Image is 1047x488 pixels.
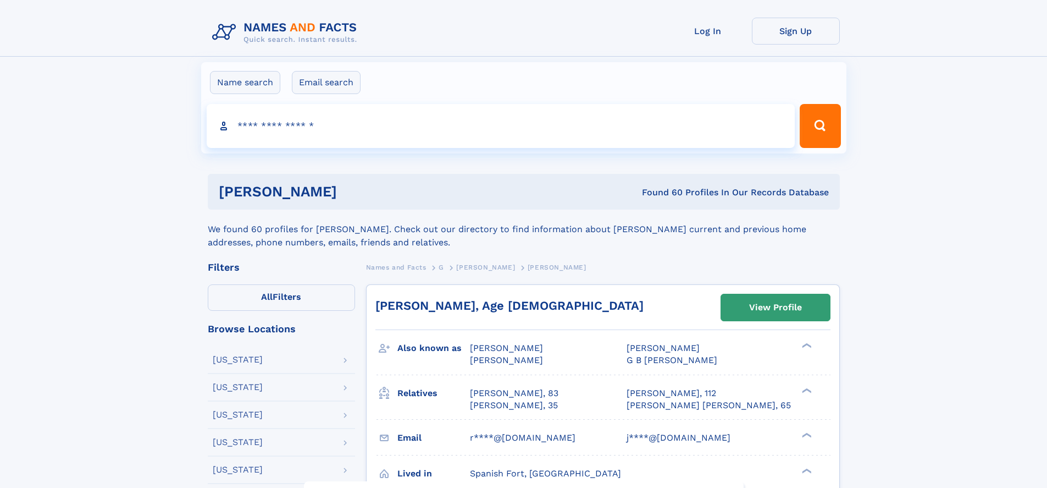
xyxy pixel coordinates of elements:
span: [PERSON_NAME] [470,343,543,353]
a: [PERSON_NAME] [PERSON_NAME], 65 [627,399,791,412]
h3: Relatives [397,384,470,403]
div: ❯ [799,431,812,438]
div: ❯ [799,387,812,394]
div: [US_STATE] [213,355,263,364]
a: [PERSON_NAME], Age [DEMOGRAPHIC_DATA] [375,299,644,312]
img: Logo Names and Facts [208,18,366,47]
span: G [439,264,444,271]
a: Sign Up [752,18,840,45]
span: [PERSON_NAME] [456,264,515,271]
div: [US_STATE] [213,465,263,474]
button: Search Button [800,104,840,148]
input: search input [207,104,795,148]
a: [PERSON_NAME], 83 [470,387,558,399]
div: [US_STATE] [213,383,263,392]
div: View Profile [749,295,802,320]
div: Filters [208,262,355,272]
span: [PERSON_NAME] [627,343,700,353]
div: ❯ [799,342,812,349]
label: Name search [210,71,280,94]
a: View Profile [721,294,830,321]
h1: [PERSON_NAME] [219,185,490,199]
div: ❯ [799,467,812,474]
span: [PERSON_NAME] [528,264,586,271]
a: [PERSON_NAME] [456,260,515,274]
span: [PERSON_NAME] [470,355,543,365]
div: [US_STATE] [213,438,263,447]
a: Log In [664,18,752,45]
a: [PERSON_NAME], 35 [470,399,558,412]
div: Browse Locations [208,324,355,334]
span: G B [PERSON_NAME] [627,355,717,365]
span: Spanish Fort, [GEOGRAPHIC_DATA] [470,468,621,479]
div: We found 60 profiles for [PERSON_NAME]. Check out our directory to find information about [PERSON... [208,210,840,249]
a: Names and Facts [366,260,426,274]
h3: Also known as [397,339,470,358]
h3: Email [397,429,470,447]
label: Email search [292,71,361,94]
label: Filters [208,284,355,311]
h3: Lived in [397,464,470,483]
div: [US_STATE] [213,410,263,419]
div: Found 60 Profiles In Our Records Database [489,187,829,199]
span: All [261,292,273,302]
a: [PERSON_NAME], 112 [627,387,716,399]
a: G [439,260,444,274]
